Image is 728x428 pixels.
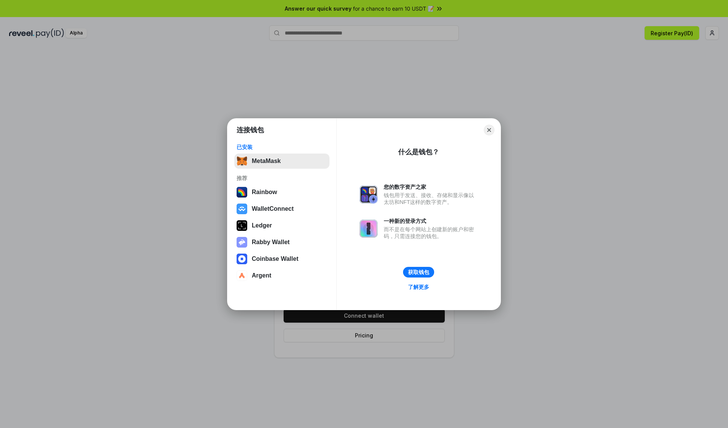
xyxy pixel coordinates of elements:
[237,175,327,182] div: 推荐
[234,185,329,200] button: Rainbow
[237,254,247,264] img: svg+xml,%3Csvg%20width%3D%2228%22%20height%3D%2228%22%20viewBox%3D%220%200%2028%2028%22%20fill%3D...
[384,226,478,240] div: 而不是在每个网站上创建新的账户和密码，只需连接您的钱包。
[398,147,439,157] div: 什么是钱包？
[234,218,329,233] button: Ledger
[237,156,247,166] img: svg+xml,%3Csvg%20fill%3D%22none%22%20height%3D%2233%22%20viewBox%3D%220%200%2035%2033%22%20width%...
[359,185,378,204] img: svg+xml,%3Csvg%20xmlns%3D%22http%3A%2F%2Fwww.w3.org%2F2000%2Fsvg%22%20fill%3D%22none%22%20viewBox...
[252,189,277,196] div: Rainbow
[403,282,434,292] a: 了解更多
[234,235,329,250] button: Rabby Wallet
[237,270,247,281] img: svg+xml,%3Csvg%20width%3D%2228%22%20height%3D%2228%22%20viewBox%3D%220%200%2028%2028%22%20fill%3D...
[237,220,247,231] img: svg+xml,%3Csvg%20xmlns%3D%22http%3A%2F%2Fwww.w3.org%2F2000%2Fsvg%22%20width%3D%2228%22%20height%3...
[403,267,434,277] button: 获取钱包
[252,158,281,165] div: MetaMask
[384,218,478,224] div: 一种新的登录方式
[237,144,327,151] div: 已安装
[359,219,378,238] img: svg+xml,%3Csvg%20xmlns%3D%22http%3A%2F%2Fwww.w3.org%2F2000%2Fsvg%22%20fill%3D%22none%22%20viewBox...
[234,251,329,267] button: Coinbase Wallet
[234,154,329,169] button: MetaMask
[408,284,429,290] div: 了解更多
[252,222,272,229] div: Ledger
[252,239,290,246] div: Rabby Wallet
[384,183,478,190] div: 您的数字资产之家
[484,125,494,135] button: Close
[408,269,429,276] div: 获取钱包
[237,204,247,214] img: svg+xml,%3Csvg%20width%3D%2228%22%20height%3D%2228%22%20viewBox%3D%220%200%2028%2028%22%20fill%3D...
[237,187,247,198] img: svg+xml,%3Csvg%20width%3D%22120%22%20height%3D%22120%22%20viewBox%3D%220%200%20120%20120%22%20fil...
[234,201,329,216] button: WalletConnect
[252,272,271,279] div: Argent
[384,192,478,205] div: 钱包用于发送、接收、存储和显示像以太坊和NFT这样的数字资产。
[252,205,294,212] div: WalletConnect
[237,125,264,135] h1: 连接钱包
[252,256,298,262] div: Coinbase Wallet
[234,268,329,283] button: Argent
[237,237,247,248] img: svg+xml,%3Csvg%20xmlns%3D%22http%3A%2F%2Fwww.w3.org%2F2000%2Fsvg%22%20fill%3D%22none%22%20viewBox...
